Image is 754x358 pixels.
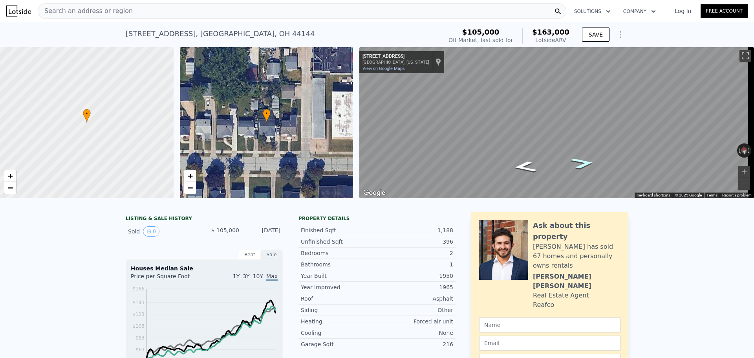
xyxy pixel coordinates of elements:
div: Off Market, last sold for [448,36,513,44]
div: Siding [301,306,377,314]
a: Terms (opens in new tab) [706,193,717,197]
span: $163,000 [532,28,569,36]
span: − [187,183,192,193]
div: Unfinished Sqft [301,238,377,246]
span: • [263,110,271,117]
div: 1965 [377,283,453,291]
a: Zoom out [4,182,16,194]
img: Google [361,188,387,198]
span: Max [266,273,278,281]
a: Zoom in [4,170,16,182]
path: Go East, Southfield Ave [561,155,605,172]
span: • [83,110,91,117]
div: 1 [377,261,453,268]
span: $ 105,000 [211,227,239,233]
div: Other [377,306,453,314]
div: Lotside ARV [532,36,569,44]
button: Company [617,4,662,18]
div: 1950 [377,272,453,280]
span: + [187,171,192,181]
a: Open this area in Google Maps (opens a new window) [361,188,387,198]
button: Rotate clockwise [747,143,752,158]
a: Report a problem [722,193,752,197]
button: Solutions [568,4,617,18]
input: Email [479,336,620,351]
div: Price per Square Foot [131,272,204,285]
div: 2 [377,249,453,257]
button: Zoom out [738,178,750,190]
div: Property details [298,215,456,222]
div: [STREET_ADDRESS] , [GEOGRAPHIC_DATA] , OH 44144 [126,28,315,39]
div: Rent [239,250,261,260]
div: [DATE] [245,226,280,237]
button: Zoom in [738,166,750,178]
button: Rotate counterclockwise [737,143,741,158]
img: Lotside [6,6,31,17]
div: Year Improved [301,283,377,291]
button: Show Options [613,27,628,42]
div: Sale [261,250,283,260]
tspan: $143 [132,300,145,305]
div: Street View [359,47,754,198]
div: Garage Sqft [301,340,377,348]
div: Year Built [301,272,377,280]
span: Search an address or region [38,6,133,16]
div: Asphalt [377,295,453,303]
span: 1Y [233,273,240,279]
div: 1,188 [377,226,453,234]
span: − [8,183,13,193]
div: Forced air unit [377,318,453,325]
span: $105,000 [462,28,500,36]
div: [GEOGRAPHIC_DATA], [US_STATE] [362,60,429,65]
span: 3Y [243,273,249,279]
button: SAVE [582,28,609,42]
div: Bedrooms [301,249,377,257]
div: Houses Median Sale [131,264,278,272]
div: Real Estate Agent [533,291,589,300]
div: Ask about this property [533,220,620,242]
tspan: $123 [132,312,145,317]
div: Reafco [533,300,554,310]
div: [PERSON_NAME] has sold 67 homes and personally owns rentals [533,242,620,270]
button: Toggle fullscreen view [739,50,751,62]
a: Zoom in [184,170,196,182]
a: Zoom out [184,182,196,194]
div: Map [359,47,754,198]
div: Roof [301,295,377,303]
path: Go West, Southfield Ave [503,158,547,175]
button: Keyboard shortcuts [637,193,670,198]
a: View on Google Maps [362,66,405,71]
span: © 2025 Google [675,193,702,197]
button: Reset the view [740,143,749,158]
div: [STREET_ADDRESS] [362,53,429,60]
span: + [8,171,13,181]
div: LISTING & SALE HISTORY [126,215,283,223]
div: 396 [377,238,453,246]
div: • [263,109,271,123]
tspan: $63 [135,347,145,352]
span: 10Y [253,273,263,279]
a: Free Account [701,4,748,18]
div: • [83,109,91,123]
div: Bathrooms [301,261,377,268]
div: 216 [377,340,453,348]
tspan: $103 [132,323,145,329]
div: None [377,329,453,337]
tspan: $83 [135,335,145,341]
div: [PERSON_NAME] [PERSON_NAME] [533,272,620,291]
div: Sold [128,226,198,237]
button: View historical data [143,226,159,237]
tspan: $166 [132,286,145,292]
div: Heating [301,318,377,325]
div: Finished Sqft [301,226,377,234]
div: Cooling [301,329,377,337]
a: Log In [665,7,701,15]
a: Show location on map [436,58,441,66]
input: Name [479,318,620,332]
